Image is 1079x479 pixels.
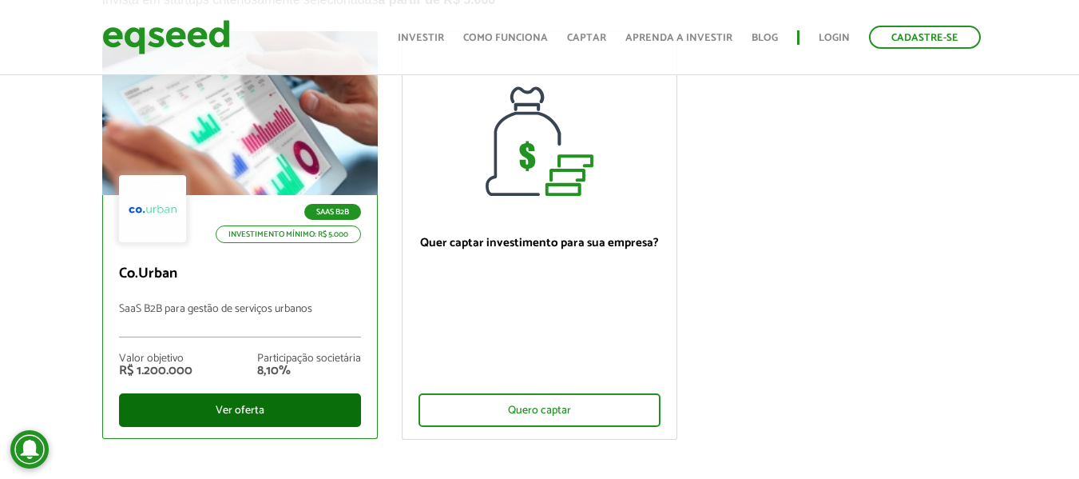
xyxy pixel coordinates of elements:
p: Co.Urban [119,265,361,283]
a: SaaS B2B Investimento mínimo: R$ 5.000 Co.Urban SaaS B2B para gestão de serviços urbanos Valor ob... [102,31,378,439]
a: Cadastre-se [869,26,981,49]
a: Aprenda a investir [625,33,732,43]
div: Participação societária [257,353,361,365]
div: 8,10% [257,365,361,377]
p: SaaS B2B [304,204,361,220]
p: Quer captar investimento para sua empresa? [419,236,660,250]
a: Investir [398,33,444,43]
a: Captar [567,33,606,43]
div: Quero captar [419,393,660,427]
div: Valor objetivo [119,353,192,365]
p: Investimento mínimo: R$ 5.000 [216,226,361,243]
img: EqSeed [102,16,230,58]
a: Login [819,33,850,43]
div: R$ 1.200.000 [119,365,192,377]
p: SaaS B2B para gestão de serviços urbanos [119,303,361,337]
a: Blog [752,33,778,43]
a: Como funciona [463,33,548,43]
div: Ver oferta [119,393,361,427]
a: Quer captar investimento para sua empresa? Quero captar [402,31,677,440]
